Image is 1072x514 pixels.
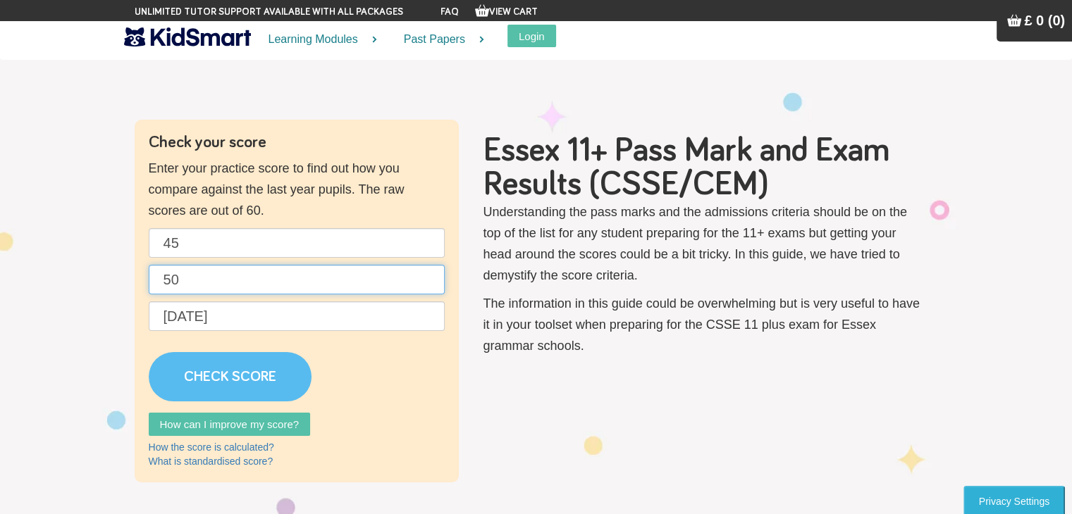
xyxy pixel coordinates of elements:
[149,441,274,453] a: How the score is calculated?
[135,5,403,19] span: Unlimited tutor support available with all packages
[440,7,459,17] a: FAQ
[124,25,251,49] img: KidSmart logo
[251,21,386,58] a: Learning Modules
[475,7,538,17] a: View Cart
[475,4,489,18] img: Your items in the shopping basket
[149,158,445,221] p: Enter your practice score to find out how you compare against the last year pupils. The raw score...
[483,201,924,286] p: Understanding the pass marks and the admissions criteria should be on the top of the list for any...
[149,228,445,258] input: English raw score
[1007,13,1021,27] img: Your items in the shopping basket
[149,352,312,401] a: CHECK SCORE
[149,456,273,467] a: What is standardised score?
[149,265,445,294] input: Maths raw score
[1024,13,1065,28] span: £ 0 (0)
[149,301,445,331] input: Date of birth (d/m/y) e.g. 27/12/2007
[483,293,924,356] p: The information in this guide could be overwhelming but is very useful to have it in your toolset...
[507,25,556,47] button: Login
[149,134,445,151] h4: Check your score
[386,21,493,58] a: Past Papers
[149,413,311,436] a: How can I improve my score?
[483,134,924,201] h1: Essex 11+ Pass Mark and Exam Results (CSSE/CEM)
